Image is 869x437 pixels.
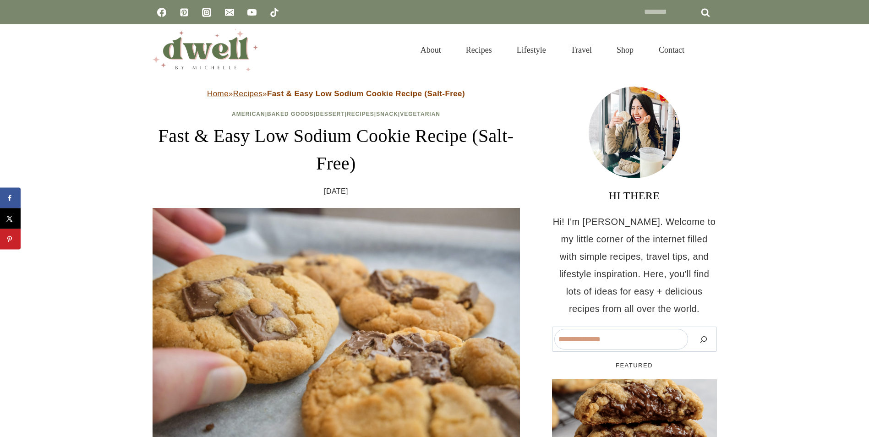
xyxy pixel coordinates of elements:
strong: Fast & Easy Low Sodium Cookie Recipe (Salt-Free) [267,89,465,98]
a: TikTok [265,3,284,22]
img: DWELL by michelle [153,29,258,71]
a: Email [220,3,239,22]
a: Snack [376,111,398,117]
a: Recipes [233,89,262,98]
a: Shop [604,34,646,66]
h1: Fast & Easy Low Sodium Cookie Recipe (Salt-Free) [153,122,520,177]
a: Vegetarian [400,111,440,117]
a: About [408,34,454,66]
a: Recipes [454,34,504,66]
button: Search [693,329,715,350]
a: Dessert [316,111,345,117]
a: YouTube [243,3,261,22]
a: Home [207,89,229,98]
button: View Search Form [701,42,717,58]
span: » » [207,89,465,98]
h5: FEATURED [552,361,717,370]
time: [DATE] [324,185,348,198]
a: American [232,111,265,117]
a: Facebook [153,3,171,22]
p: Hi! I'm [PERSON_NAME]. Welcome to my little corner of the internet filled with simple recipes, tr... [552,213,717,317]
a: Recipes [347,111,374,117]
a: Pinterest [175,3,193,22]
span: | | | | | [232,111,440,117]
a: Lifestyle [504,34,558,66]
a: Contact [646,34,697,66]
nav: Primary Navigation [408,34,696,66]
h3: HI THERE [552,187,717,204]
a: Travel [558,34,604,66]
a: Baked Goods [267,111,314,117]
a: Instagram [197,3,216,22]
